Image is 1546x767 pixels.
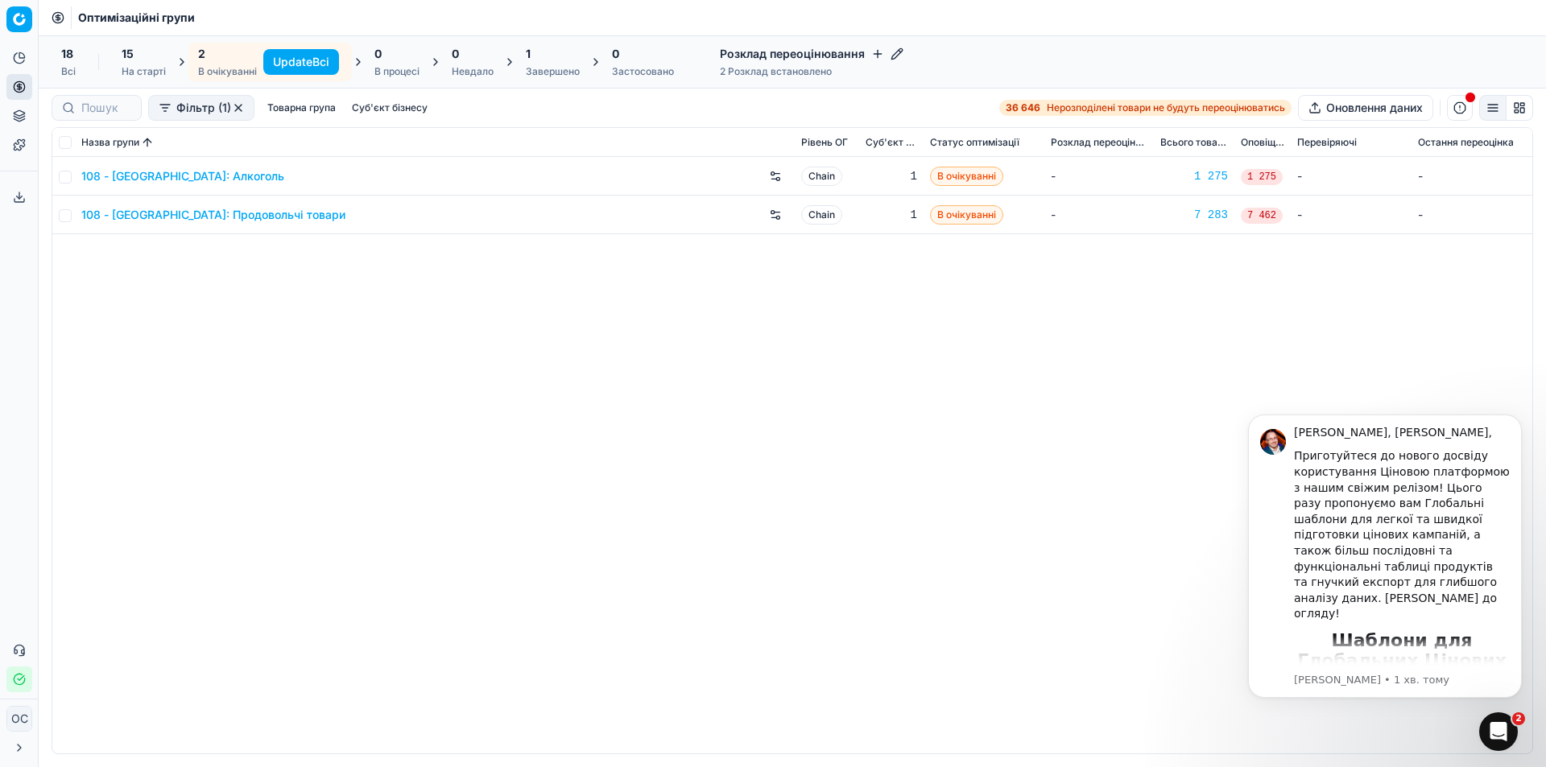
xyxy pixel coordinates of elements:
nav: breadcrumb [78,10,195,26]
button: Товарна група [261,98,342,118]
span: 1 [526,46,531,62]
a: 108 - [GEOGRAPHIC_DATA]: Алкоголь [81,168,284,184]
a: 108 - [GEOGRAPHIC_DATA]: Продовольчі товари [81,207,345,223]
td: - [1044,196,1154,234]
span: Оптимізаційні групи [78,10,195,26]
span: 0 [452,46,459,62]
span: Розклад переоцінювання [1051,136,1147,149]
td: - [1412,196,1532,234]
div: В процесі [374,65,420,78]
span: Chain [801,167,842,186]
a: 36 646Нерозподілені товари не будуть переоцінюватись [999,100,1292,116]
span: В очікуванні [930,205,1003,225]
span: В очікуванні [930,167,1003,186]
span: 18 [61,46,73,62]
span: 1 275 [1241,169,1283,185]
strong: 36 646 [1006,101,1040,114]
div: 2 Розклад встановлено [720,65,903,78]
span: Всього товарів [1160,136,1228,149]
span: 0 [612,46,619,62]
button: Суб'єкт бізнесу [345,98,434,118]
a: 1 275 [1160,168,1228,184]
div: Завершено [526,65,580,78]
span: Нерозподілені товари не будуть переоцінюватись [1047,101,1285,114]
span: Суб'єкт бізнесу [866,136,917,149]
td: - [1412,157,1532,196]
span: Назва групи [81,136,139,149]
div: 1 [866,168,917,184]
button: ОС [6,706,32,732]
span: Перевіряючі [1297,136,1357,149]
h4: Розклад переоцінювання [720,46,903,62]
span: Остання переоцінка [1418,136,1514,149]
span: 7 462 [1241,208,1283,224]
td: - [1044,157,1154,196]
span: Рівень OГ [801,136,848,149]
span: Статус оптимізації [930,136,1019,149]
span: 0 [374,46,382,62]
div: На старті [122,65,166,78]
span: ОС [7,707,31,731]
iframe: Intercom notifications повідомлення [1224,390,1546,724]
td: - [1291,196,1412,234]
button: UpdateВсі [263,49,339,75]
div: Застосовано [612,65,674,78]
a: 7 283 [1160,207,1228,223]
div: 1 [866,207,917,223]
div: Невдало [452,65,494,78]
input: Пошук [81,100,131,116]
span: 15 [122,46,134,62]
span: 2 [1512,712,1525,725]
td: - [1291,157,1412,196]
button: Оновлення даних [1298,95,1433,121]
button: Фільтр (1) [148,95,254,121]
span: Chain [801,205,842,225]
div: Всі [61,65,76,78]
span: 2 [198,46,205,62]
div: В очікуванні [198,65,257,78]
iframe: Intercom live chat [1479,712,1518,751]
button: Sorted by Назва групи ascending [139,134,155,151]
span: Оповіщення [1241,136,1284,149]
